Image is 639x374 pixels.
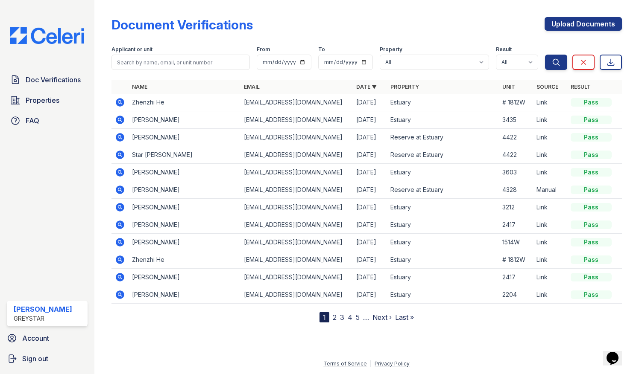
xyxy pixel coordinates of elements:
a: Properties [7,92,88,109]
div: Pass [571,238,612,246]
td: [PERSON_NAME] [129,129,241,146]
a: 4 [348,313,352,322]
span: Properties [26,95,59,105]
label: Applicant or unit [111,46,152,53]
div: Pass [571,255,612,264]
td: [DATE] [353,146,387,164]
td: [EMAIL_ADDRESS][DOMAIN_NAME] [240,181,353,199]
a: FAQ [7,112,88,129]
a: 3 [340,313,344,322]
a: Account [3,330,91,347]
td: Link [533,146,567,164]
div: Document Verifications [111,17,253,32]
td: [DATE] [353,129,387,146]
a: Result [571,84,591,90]
a: Property [390,84,419,90]
td: [PERSON_NAME] [129,216,241,234]
td: Link [533,251,567,269]
div: [PERSON_NAME] [14,304,72,314]
a: Next › [372,313,392,322]
a: Name [132,84,147,90]
iframe: chat widget [603,340,630,365]
td: Link [533,94,567,111]
span: Account [22,333,49,343]
td: Link [533,111,567,129]
a: Source [536,84,558,90]
td: Link [533,234,567,251]
td: [PERSON_NAME] [129,164,241,181]
span: Sign out [22,354,48,364]
td: [EMAIL_ADDRESS][DOMAIN_NAME] [240,111,353,129]
td: Link [533,164,567,181]
td: [EMAIL_ADDRESS][DOMAIN_NAME] [240,146,353,164]
div: Pass [571,220,612,229]
div: Pass [571,203,612,212]
td: [PERSON_NAME] [129,286,241,304]
td: [DATE] [353,111,387,129]
td: # 1812W [499,94,533,111]
div: Pass [571,186,612,194]
a: Terms of Service [323,360,367,367]
td: [DATE] [353,216,387,234]
td: [EMAIL_ADDRESS][DOMAIN_NAME] [240,94,353,111]
a: Unit [502,84,515,90]
td: [EMAIL_ADDRESS][DOMAIN_NAME] [240,251,353,269]
td: Reserve at Estuary [387,129,499,146]
td: [EMAIL_ADDRESS][DOMAIN_NAME] [240,164,353,181]
td: Manual [533,181,567,199]
label: Result [496,46,512,53]
div: Pass [571,116,612,124]
label: Property [380,46,402,53]
td: 1514W [499,234,533,251]
td: 3603 [499,164,533,181]
div: Greystar [14,314,72,323]
td: [DATE] [353,164,387,181]
a: Last » [395,313,414,322]
td: [DATE] [353,234,387,251]
td: Link [533,129,567,146]
td: [PERSON_NAME] [129,199,241,216]
td: [DATE] [353,181,387,199]
a: 5 [356,313,360,322]
td: Reserve at Estuary [387,181,499,199]
div: | [370,360,372,367]
td: Link [533,269,567,286]
td: [EMAIL_ADDRESS][DOMAIN_NAME] [240,269,353,286]
td: [DATE] [353,251,387,269]
a: Privacy Policy [375,360,410,367]
div: Pass [571,273,612,281]
div: Pass [571,133,612,142]
td: [EMAIL_ADDRESS][DOMAIN_NAME] [240,234,353,251]
td: [EMAIL_ADDRESS][DOMAIN_NAME] [240,129,353,146]
a: Email [244,84,260,90]
label: To [318,46,325,53]
td: 4328 [499,181,533,199]
td: [PERSON_NAME] [129,111,241,129]
div: Pass [571,98,612,107]
span: … [363,312,369,322]
td: [DATE] [353,269,387,286]
td: [EMAIL_ADDRESS][DOMAIN_NAME] [240,216,353,234]
div: 1 [319,312,329,322]
td: Star [PERSON_NAME] [129,146,241,164]
td: 4422 [499,146,533,164]
td: Estuary [387,94,499,111]
span: FAQ [26,116,39,126]
td: [PERSON_NAME] [129,234,241,251]
td: [DATE] [353,199,387,216]
a: Sign out [3,350,91,367]
td: Zhenzhi He [129,94,241,111]
td: Estuary [387,269,499,286]
img: CE_Logo_Blue-a8612792a0a2168367f1c8372b55b34899dd931a85d93a1a3d3e32e68fde9ad4.png [3,27,91,44]
td: [EMAIL_ADDRESS][DOMAIN_NAME] [240,286,353,304]
td: Estuary [387,286,499,304]
td: [EMAIL_ADDRESS][DOMAIN_NAME] [240,199,353,216]
td: Link [533,286,567,304]
td: Estuary [387,111,499,129]
div: Pass [571,290,612,299]
a: 2 [333,313,337,322]
td: Reserve at Estuary [387,146,499,164]
td: Zhenzhi He [129,251,241,269]
td: 3212 [499,199,533,216]
td: Estuary [387,164,499,181]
